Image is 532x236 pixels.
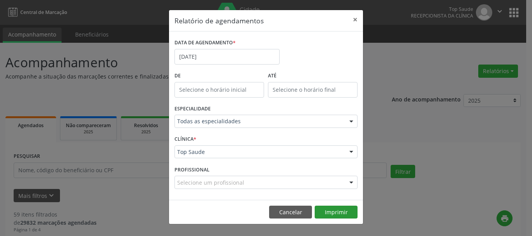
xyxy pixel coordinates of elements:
[268,70,358,82] label: ATÉ
[177,117,342,125] span: Todas as especialidades
[347,10,363,29] button: Close
[177,148,342,156] span: Top Saude
[174,133,196,145] label: CLÍNICA
[174,49,280,65] input: Selecione uma data ou intervalo
[174,70,264,82] label: De
[174,37,236,49] label: DATA DE AGENDAMENTO
[315,206,358,219] button: Imprimir
[177,178,244,187] span: Selecione um profissional
[174,82,264,98] input: Selecione o horário inicial
[268,82,358,98] input: Selecione o horário final
[174,164,210,176] label: PROFISSIONAL
[269,206,312,219] button: Cancelar
[174,16,264,26] h5: Relatório de agendamentos
[174,103,211,115] label: ESPECIALIDADE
